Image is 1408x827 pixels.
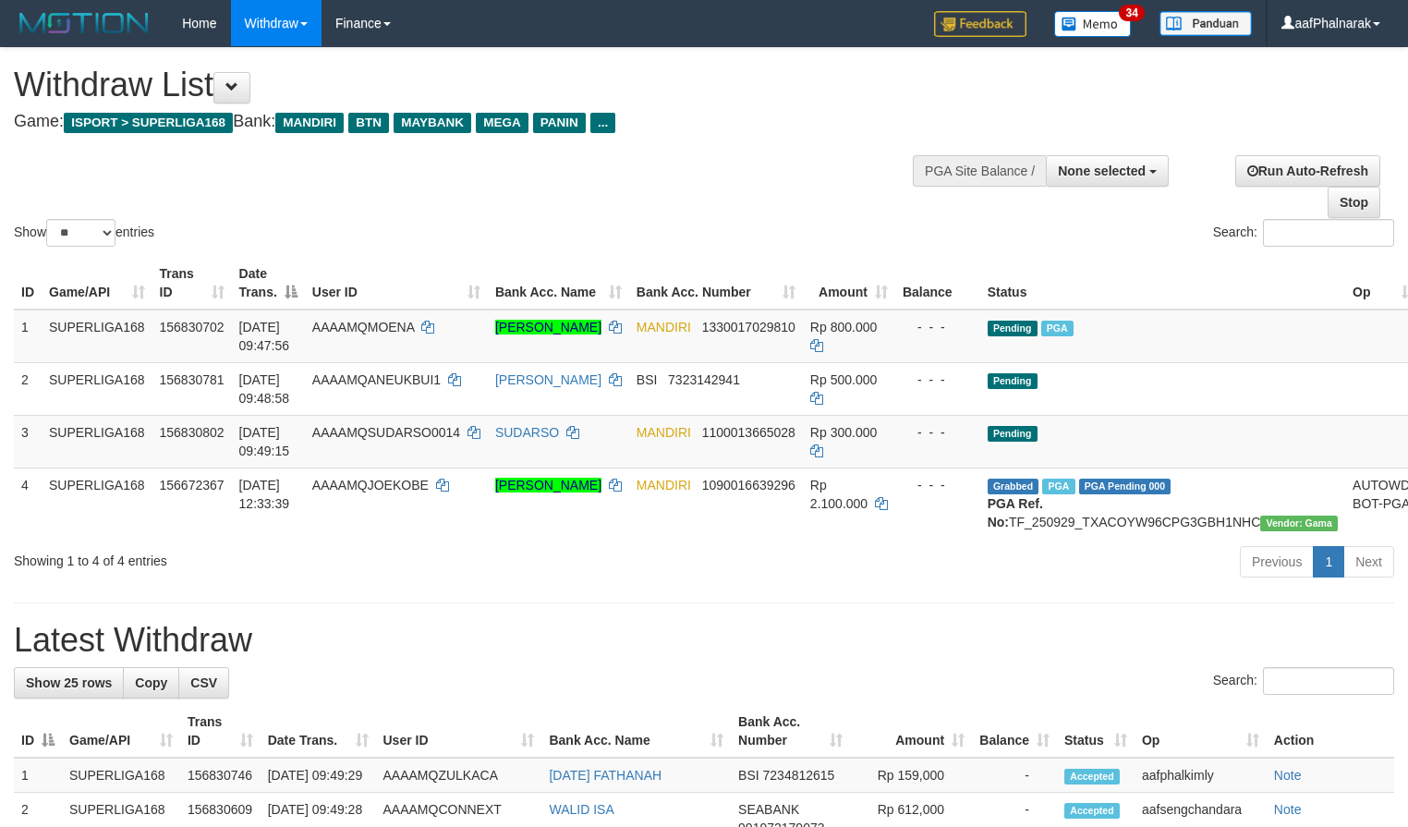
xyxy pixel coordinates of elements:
[178,667,229,699] a: CSV
[239,425,290,458] span: [DATE] 09:49:15
[702,478,795,493] span: Copy 1090016639296 to clipboard
[14,257,42,310] th: ID
[14,468,42,539] td: 4
[42,415,152,468] td: SUPERLIGA168
[1274,802,1302,817] a: Note
[62,758,180,793] td: SUPERLIGA168
[160,372,225,387] span: 156830781
[14,758,62,793] td: 1
[42,468,152,539] td: SUPERLIGA168
[261,705,376,758] th: Date Trans.: activate to sort column ascending
[495,425,559,440] a: SUDARSO
[549,768,662,783] a: [DATE] FATHANAH
[348,113,389,133] span: BTN
[64,113,233,133] span: ISPORT > SUPERLIGA168
[810,372,877,387] span: Rp 500.000
[810,478,868,511] span: Rp 2.100.000
[261,758,376,793] td: [DATE] 09:49:29
[14,667,124,699] a: Show 25 rows
[903,318,973,336] div: - - -
[850,705,972,758] th: Amount: activate to sort column ascending
[46,219,115,247] select: Showentries
[702,425,795,440] span: Copy 1100013665028 to clipboard
[637,372,658,387] span: BSI
[495,478,601,493] a: [PERSON_NAME]
[42,362,152,415] td: SUPERLIGA168
[14,362,42,415] td: 2
[895,257,980,310] th: Balance
[988,373,1038,389] span: Pending
[1263,667,1394,695] input: Search:
[637,478,691,493] span: MANDIRI
[980,468,1345,539] td: TF_250929_TXACOYW96CPG3GBH1NHC
[1058,164,1146,178] span: None selected
[1119,5,1144,21] span: 34
[488,257,629,310] th: Bank Acc. Name: activate to sort column ascending
[14,310,42,363] td: 1
[239,320,290,353] span: [DATE] 09:47:56
[376,705,542,758] th: User ID: activate to sort column ascending
[972,758,1057,793] td: -
[14,113,920,131] h4: Game: Bank:
[275,113,344,133] span: MANDIRI
[738,768,759,783] span: BSI
[810,320,877,334] span: Rp 800.000
[152,257,232,310] th: Trans ID: activate to sort column ascending
[26,675,112,690] span: Show 25 rows
[160,425,225,440] span: 156830802
[549,802,613,817] a: WALID ISA
[495,372,601,387] a: [PERSON_NAME]
[1235,155,1380,187] a: Run Auto-Refresh
[803,257,895,310] th: Amount: activate to sort column ascending
[14,415,42,468] td: 3
[1079,479,1171,494] span: PGA Pending
[14,67,920,103] h1: Withdraw List
[903,371,973,389] div: - - -
[14,9,154,37] img: MOTION_logo.png
[312,478,429,493] span: AAAAMQJOEKOBE
[62,705,180,758] th: Game/API: activate to sort column ascending
[763,768,835,783] span: Copy 7234812615 to clipboard
[1213,667,1394,695] label: Search:
[232,257,305,310] th: Date Trans.: activate to sort column descending
[160,478,225,493] span: 156672367
[1343,546,1394,578] a: Next
[1328,187,1380,218] a: Stop
[934,11,1026,37] img: Feedback.jpg
[1135,758,1267,793] td: aafphalkimly
[668,372,740,387] span: Copy 7323142941 to clipboard
[541,705,731,758] th: Bank Acc. Name: activate to sort column ascending
[14,219,154,247] label: Show entries
[394,113,471,133] span: MAYBANK
[702,320,795,334] span: Copy 1330017029810 to clipboard
[123,667,179,699] a: Copy
[988,496,1043,529] b: PGA Ref. No:
[1267,705,1394,758] th: Action
[738,802,799,817] span: SEABANK
[239,372,290,406] span: [DATE] 09:48:58
[590,113,615,133] span: ...
[1041,321,1074,336] span: Marked by aafsoycanthlai
[1046,155,1169,187] button: None selected
[312,425,460,440] span: AAAAMQSUDARSO0014
[42,310,152,363] td: SUPERLIGA168
[312,320,414,334] span: AAAAMQMOENA
[1064,803,1120,819] span: Accepted
[14,705,62,758] th: ID: activate to sort column descending
[913,155,1046,187] div: PGA Site Balance /
[1263,219,1394,247] input: Search:
[629,257,803,310] th: Bank Acc. Number: activate to sort column ascending
[42,257,152,310] th: Game/API: activate to sort column ascending
[476,113,528,133] span: MEGA
[731,705,850,758] th: Bank Acc. Number: activate to sort column ascending
[533,113,586,133] span: PANIN
[972,705,1057,758] th: Balance: activate to sort column ascending
[135,675,167,690] span: Copy
[903,476,973,494] div: - - -
[14,544,573,570] div: Showing 1 to 4 of 4 entries
[988,426,1038,442] span: Pending
[850,758,972,793] td: Rp 159,000
[1042,479,1074,494] span: Marked by aafsengchandara
[1064,769,1120,784] span: Accepted
[305,257,488,310] th: User ID: activate to sort column ascending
